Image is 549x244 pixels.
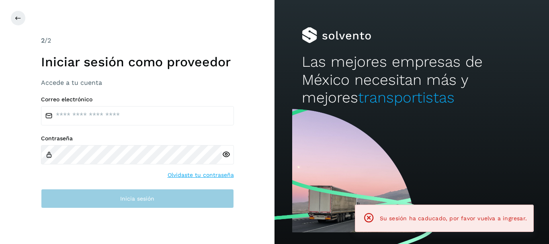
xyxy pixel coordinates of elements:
[380,215,527,221] span: Su sesión ha caducado, por favor vuelva a ingresar.
[41,36,234,45] div: /2
[41,96,234,103] label: Correo electrónico
[358,89,455,106] span: transportistas
[41,189,234,208] button: Inicia sesión
[41,54,234,70] h1: Iniciar sesión como proveedor
[168,171,234,179] a: Olvidaste tu contraseña
[41,79,234,86] h3: Accede a tu cuenta
[120,196,154,201] span: Inicia sesión
[302,53,521,107] h2: Las mejores empresas de México necesitan más y mejores
[41,37,45,44] span: 2
[41,135,234,142] label: Contraseña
